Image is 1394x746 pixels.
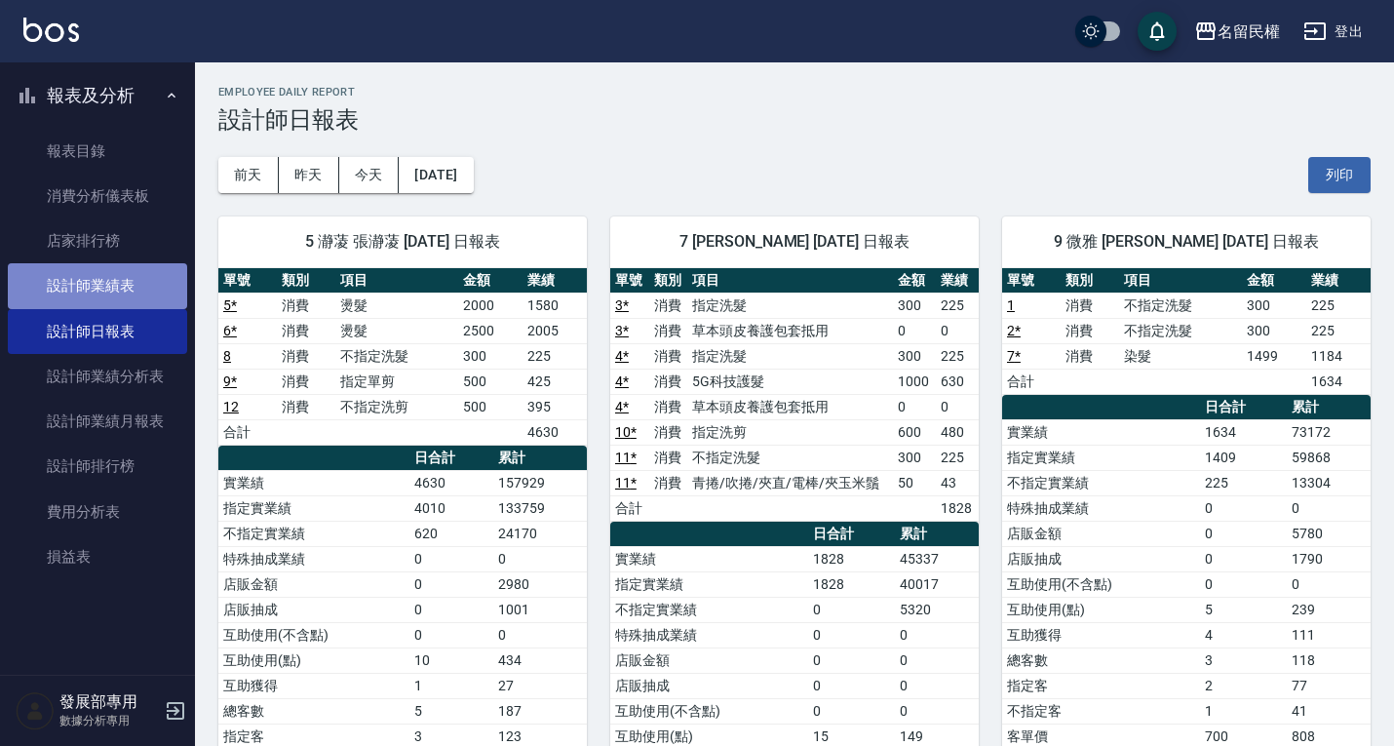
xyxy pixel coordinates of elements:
th: 日合計 [409,446,493,471]
th: 業績 [523,268,587,294]
td: 500 [458,394,523,419]
td: 消費 [1061,343,1119,369]
span: 9 微雅 [PERSON_NAME] [DATE] 日報表 [1026,232,1347,252]
button: 昨天 [279,157,339,193]
td: 0 [936,394,979,419]
span: 5 瀞蓤 張瀞蓤 [DATE] 日報表 [242,232,563,252]
td: 600 [893,419,936,445]
td: 1790 [1287,546,1371,571]
td: 店販抽成 [610,673,808,698]
th: 業績 [936,268,979,294]
button: 登出 [1296,14,1371,50]
td: 0 [1200,495,1287,521]
h3: 設計師日報表 [218,106,1371,134]
td: 不指定洗髮 [335,343,458,369]
td: 225 [936,445,979,470]
a: 設計師業績分析表 [8,354,187,399]
td: 0 [493,546,587,571]
a: 設計師業績表 [8,263,187,308]
td: 5780 [1287,521,1371,546]
a: 消費分析儀表板 [8,174,187,218]
td: 4630 [409,470,493,495]
td: 1 [409,673,493,698]
td: 1000 [893,369,936,394]
td: 300 [1242,293,1306,318]
td: 13304 [1287,470,1371,495]
a: 設計師日報表 [8,309,187,354]
td: 1499 [1242,343,1306,369]
td: 2000 [458,293,523,318]
td: 燙髮 [335,293,458,318]
td: 225 [936,293,979,318]
td: 239 [1287,597,1371,622]
img: Person [16,691,55,730]
td: 指定客 [1002,673,1200,698]
td: 1580 [523,293,587,318]
th: 項目 [1119,268,1242,294]
h2: Employee Daily Report [218,86,1371,98]
td: 消費 [649,470,688,495]
td: 1828 [808,571,895,597]
td: 43 [936,470,979,495]
td: 225 [1306,293,1371,318]
td: 消費 [277,369,335,394]
button: 名留民權 [1186,12,1288,52]
td: 27 [493,673,587,698]
td: 0 [808,597,895,622]
td: 互助使用(點) [1002,597,1200,622]
td: 1409 [1200,445,1287,470]
td: 225 [523,343,587,369]
td: 0 [893,318,936,343]
th: 業績 [1306,268,1371,294]
td: 395 [523,394,587,419]
a: 設計師業績月報表 [8,399,187,444]
td: 5G科技護髮 [687,369,893,394]
td: 425 [523,369,587,394]
td: 133759 [493,495,587,521]
td: 0 [1200,546,1287,571]
td: 0 [808,622,895,648]
td: 總客數 [218,698,409,724]
table: a dense table [1002,268,1371,395]
td: 2500 [458,318,523,343]
td: 4630 [523,419,587,445]
td: 118 [1287,648,1371,673]
td: 225 [1306,318,1371,343]
td: 5320 [895,597,979,622]
td: 指定實業績 [610,571,808,597]
td: 指定實業績 [1002,445,1200,470]
td: 434 [493,648,587,673]
td: 店販抽成 [218,597,409,622]
td: 0 [493,622,587,648]
td: 合計 [218,419,277,445]
td: 40017 [895,571,979,597]
td: 特殊抽成業績 [1002,495,1200,521]
td: 0 [808,698,895,724]
a: 報表目錄 [8,129,187,174]
td: 店販金額 [1002,521,1200,546]
td: 4 [1200,622,1287,648]
td: 0 [936,318,979,343]
th: 累計 [895,522,979,547]
td: 0 [409,597,493,622]
td: 24170 [493,521,587,546]
td: 59868 [1287,445,1371,470]
td: 2980 [493,571,587,597]
td: 消費 [1061,293,1119,318]
th: 單號 [1002,268,1061,294]
td: 0 [808,673,895,698]
td: 45337 [895,546,979,571]
td: 0 [409,622,493,648]
td: 10 [409,648,493,673]
td: 消費 [277,394,335,419]
td: 不指定洗髮 [687,445,893,470]
td: 消費 [277,343,335,369]
td: 1634 [1200,419,1287,445]
td: 111 [1287,622,1371,648]
td: 187 [493,698,587,724]
td: 1828 [808,546,895,571]
td: 0 [893,394,936,419]
td: 指定洗髮 [687,343,893,369]
td: 消費 [649,293,688,318]
td: 300 [893,293,936,318]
